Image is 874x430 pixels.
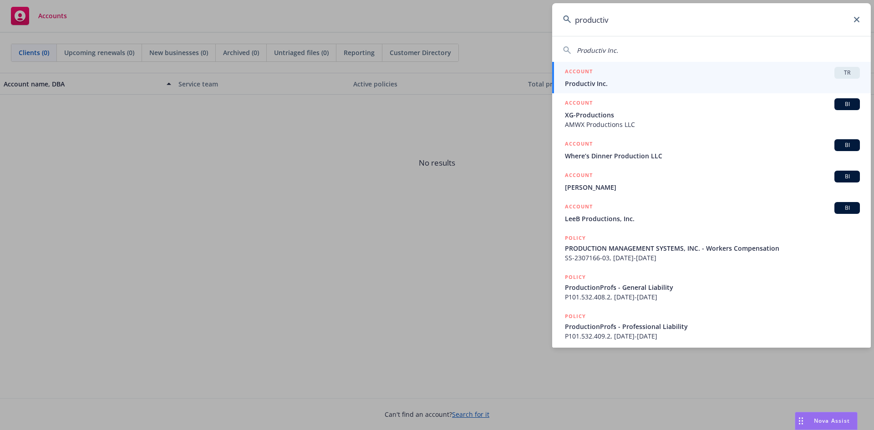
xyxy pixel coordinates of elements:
a: ACCOUNTBIXG-ProductionsAMWX Productions LLC [552,93,871,134]
span: ProductionProfs - General Liability [565,283,860,292]
a: ACCOUNTTRProductiv Inc. [552,62,871,93]
span: BI [838,141,856,149]
span: BI [838,100,856,108]
a: ACCOUNTBI[PERSON_NAME] [552,166,871,197]
span: ProductionProfs - Professional Liability [565,322,860,331]
span: Productiv Inc. [565,79,860,88]
h5: POLICY [565,312,586,321]
h5: ACCOUNT [565,98,593,109]
h5: POLICY [565,233,586,243]
span: SS-2307166-03, [DATE]-[DATE] [565,253,860,263]
span: Nova Assist [814,417,850,425]
span: XG-Productions [565,110,860,120]
a: POLICYProductionProfs - Professional LiabilityP101.532.409.2, [DATE]-[DATE] [552,307,871,346]
a: POLICYProductionProfs - General LiabilityP101.532.408.2, [DATE]-[DATE] [552,268,871,307]
span: AMWX Productions LLC [565,120,860,129]
a: ACCOUNTBILeeB Productions, Inc. [552,197,871,228]
a: POLICYPRODUCTION MANAGEMENT SYSTEMS, INC. - Workers CompensationSS-2307166-03, [DATE]-[DATE] [552,228,871,268]
h5: POLICY [565,273,586,282]
span: TR [838,69,856,77]
a: ACCOUNTBIWhere’s Dinner Production LLC [552,134,871,166]
span: P101.532.408.2, [DATE]-[DATE] [565,292,860,302]
span: PRODUCTION MANAGEMENT SYSTEMS, INC. - Workers Compensation [565,243,860,253]
span: BI [838,204,856,212]
span: LeeB Productions, Inc. [565,214,860,223]
h5: ACCOUNT [565,67,593,78]
input: Search... [552,3,871,36]
span: Where’s Dinner Production LLC [565,151,860,161]
h5: ACCOUNT [565,202,593,213]
button: Nova Assist [795,412,858,430]
div: Drag to move [795,412,807,430]
h5: ACCOUNT [565,171,593,182]
span: BI [838,172,856,181]
span: P101.532.409.2, [DATE]-[DATE] [565,331,860,341]
h5: ACCOUNT [565,139,593,150]
span: [PERSON_NAME] [565,182,860,192]
span: Productiv Inc. [577,46,618,55]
